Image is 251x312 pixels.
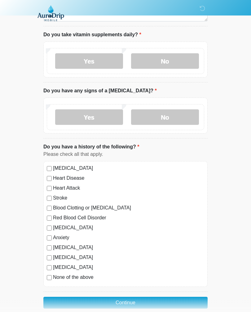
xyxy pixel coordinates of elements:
label: [MEDICAL_DATA] [53,254,204,261]
label: No [131,110,199,125]
label: No [131,54,199,69]
label: [MEDICAL_DATA] [53,244,204,252]
input: Red Blood Cell Disorder [47,216,52,221]
label: Heart Attack [53,185,204,192]
label: Do you have any signs of a [MEDICAL_DATA]? [43,87,157,95]
label: Yes [55,54,123,69]
label: [MEDICAL_DATA] [53,165,204,172]
div: Please check all that apply. [43,151,208,158]
button: Continue [43,297,208,309]
label: Red Blood Cell Disorder [53,214,204,222]
input: Stroke [47,196,52,201]
label: None of the above [53,274,204,281]
input: [MEDICAL_DATA] [47,246,52,251]
input: Blood Clotting or [MEDICAL_DATA] [47,206,52,211]
input: Heart Attack [47,186,52,191]
input: Anxiety [47,236,52,241]
label: [MEDICAL_DATA] [53,264,204,271]
label: [MEDICAL_DATA] [53,224,204,232]
label: Blood Clotting or [MEDICAL_DATA] [53,204,204,212]
label: Do you have a history of the following? [43,143,139,151]
input: [MEDICAL_DATA] [47,266,52,270]
img: AuraDrip Mobile Logo [37,5,64,21]
label: Stroke [53,195,204,202]
input: Heart Disease [47,176,52,181]
label: Anxiety [53,234,204,242]
label: Heart Disease [53,175,204,182]
label: Yes [55,110,123,125]
input: [MEDICAL_DATA] [47,226,52,231]
input: None of the above [47,275,52,280]
label: Do you take vitamin supplements daily? [43,31,141,39]
input: [MEDICAL_DATA] [47,166,52,171]
input: [MEDICAL_DATA] [47,256,52,261]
